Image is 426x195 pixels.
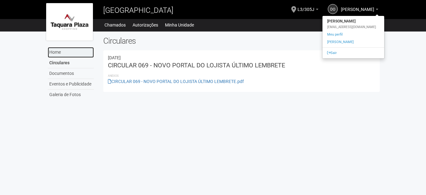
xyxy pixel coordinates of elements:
[46,3,93,41] img: logo.jpg
[103,6,173,15] span: [GEOGRAPHIC_DATA]
[104,21,126,29] a: Chamados
[108,73,375,79] li: Anexos
[48,58,94,68] a: Circulares
[108,79,244,84] a: CIRCULAR 069 - NOVO PORTAL DO LOJISTA ÚLTIMO LEMBRETE.pdf
[322,31,384,38] a: Meu perfil
[322,17,384,25] strong: [PERSON_NAME]
[48,90,94,100] a: Galeria de Fotos
[103,36,380,46] h2: Circulares
[298,8,318,13] a: L3/305J
[322,49,384,57] a: Sair
[298,1,314,12] span: L3/305J
[133,21,158,29] a: Autorizações
[108,55,375,61] div: 22/08/2025 21:46
[108,62,375,68] h3: CIRCULAR 069 - NOVO PORTAL DO LOJISTA ÚLTIMO LEMBRETE
[48,79,94,90] a: Eventos e Publicidade
[48,47,94,58] a: Home
[328,4,338,14] a: DO
[322,25,384,29] div: [EMAIL_ADDRESS][DOMAIN_NAME]
[48,68,94,79] a: Documentos
[341,1,374,12] span: Daiana Oliveira Pedreira
[341,8,378,13] a: [PERSON_NAME]
[165,21,194,29] a: Minha Unidade
[322,38,384,46] a: [PERSON_NAME]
